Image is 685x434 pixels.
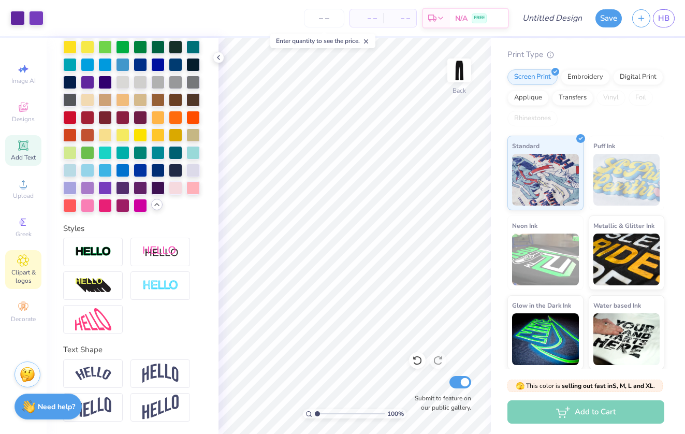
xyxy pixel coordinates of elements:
[658,12,669,24] span: HB
[11,315,36,323] span: Decorate
[453,86,466,95] div: Back
[512,234,579,285] img: Neon Ink
[387,409,404,418] span: 100 %
[11,77,36,85] span: Image AI
[63,223,202,235] div: Styles
[514,8,590,28] input: Untitled Design
[512,300,571,311] span: Glow in the Dark Ink
[304,9,344,27] input: – –
[75,278,111,294] img: 3d Illusion
[593,220,654,231] span: Metallic & Glitter Ink
[142,395,179,420] img: Rise
[38,402,75,412] strong: Need help?
[5,268,41,285] span: Clipart & logos
[409,394,471,412] label: Submit to feature on our public gallery.
[507,49,664,61] div: Print Type
[12,115,35,123] span: Designs
[75,246,111,258] img: Stroke
[593,140,615,151] span: Puff Ink
[596,90,625,106] div: Vinyl
[507,111,558,126] div: Rhinestones
[593,154,660,206] img: Puff Ink
[593,300,641,311] span: Water based Ink
[562,382,653,390] strong: selling out fast in S, M, L and XL
[512,220,537,231] span: Neon Ink
[455,13,468,24] span: N/A
[512,140,540,151] span: Standard
[613,69,663,85] div: Digital Print
[449,60,470,81] img: Back
[516,381,655,390] span: This color is .
[512,313,579,365] img: Glow in the Dark Ink
[389,13,410,24] span: – –
[16,230,32,238] span: Greek
[593,313,660,365] img: Water based Ink
[75,367,111,381] img: Arc
[13,192,34,200] span: Upload
[507,90,549,106] div: Applique
[593,234,660,285] img: Metallic & Glitter Ink
[270,34,375,48] div: Enter quantity to see the price.
[474,15,485,22] span: FREE
[507,69,558,85] div: Screen Print
[552,90,593,106] div: Transfers
[75,397,111,417] img: Flag
[516,381,524,391] span: 🫣
[142,280,179,292] img: Negative Space
[653,9,675,27] a: HB
[512,154,579,206] img: Standard
[142,245,179,258] img: Shadow
[629,90,653,106] div: Foil
[11,153,36,162] span: Add Text
[356,13,377,24] span: – –
[142,364,179,383] img: Arch
[561,69,610,85] div: Embroidery
[63,344,202,356] div: Text Shape
[75,308,111,330] img: Free Distort
[595,9,622,27] button: Save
